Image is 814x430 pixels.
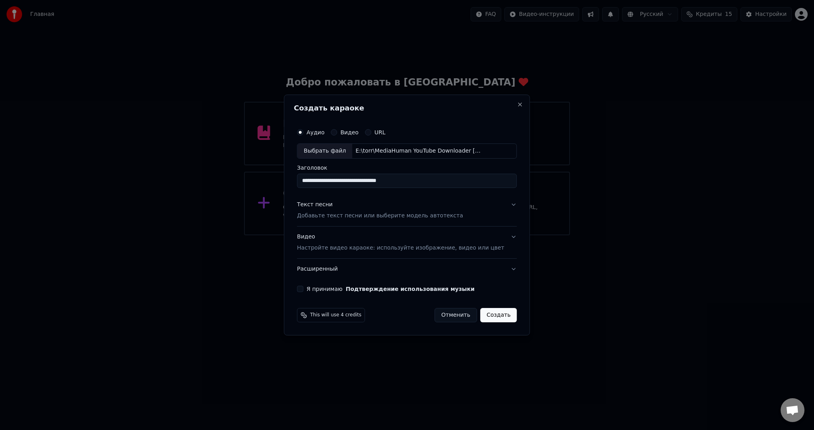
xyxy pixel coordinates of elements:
[297,144,352,158] div: Выбрать файл
[374,130,386,135] label: URL
[297,227,517,258] button: ВидеоНастройте видео караоке: используйте изображение, видео или цвет
[346,286,475,292] button: Я принимаю
[297,233,504,252] div: Видео
[306,286,475,292] label: Я принимаю
[306,130,324,135] label: Аудио
[340,130,359,135] label: Видео
[297,212,463,220] p: Добавьте текст песни или выберите модель автотекста
[297,259,517,279] button: Расширенный
[480,308,517,322] button: Создать
[310,312,361,318] span: This will use 4 credits
[297,201,333,209] div: Текст песни
[297,244,504,252] p: Настройте видео караоке: используйте изображение, видео или цвет
[297,194,517,226] button: Текст песниДобавьте текст песни или выберите модель автотекста
[352,147,487,155] div: E:\torr\MediaHuman YouTube Downloader [DATE] (2107) Portable\MediaHuman YouTube Downloader Portab...
[434,308,477,322] button: Отменить
[297,165,517,170] label: Заголовок
[294,105,520,112] h2: Создать караоке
